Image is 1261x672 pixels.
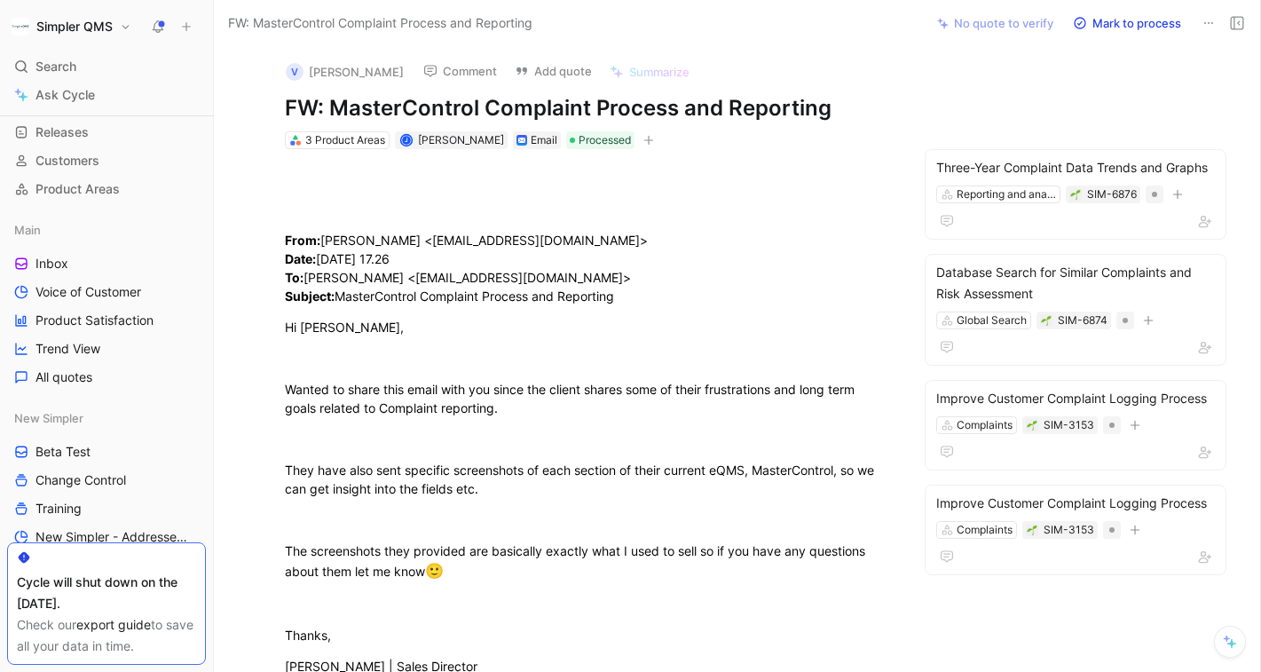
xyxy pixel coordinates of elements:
[35,84,95,106] span: Ask Cycle
[303,270,631,285] span: [PERSON_NAME] <[EMAIL_ADDRESS][DOMAIN_NAME]>
[7,524,206,550] a: New Simpler - Addressed customer feedback
[285,320,404,335] span: Hi [PERSON_NAME],
[285,289,335,304] span: Subject:
[285,543,869,579] span: The screenshots they provided are basically exactly what I used to sell so if you have any questi...
[278,59,412,85] button: V[PERSON_NAME]
[35,368,92,386] span: All quotes
[7,217,206,243] div: Main
[579,131,631,149] span: Processed
[1040,314,1052,327] button: 🌱
[285,628,331,643] span: Thanks,
[7,439,206,465] a: Beta Test
[936,262,1215,304] div: Database Search for Similar Complaints and Risk Assessment
[629,64,690,80] span: Summarize
[566,131,634,149] div: Processed
[35,152,99,170] span: Customers
[285,270,303,285] span: To:
[35,283,141,301] span: Voice of Customer
[415,59,505,83] button: Comment
[1026,524,1038,536] button: 🌱
[936,157,1215,178] div: Three-Year Complaint Data Trends and Graphs
[76,617,151,632] a: export guide
[425,562,444,580] span: 🙂
[7,405,206,607] div: New SimplerBeta TestChange ControlTrainingNew Simpler - Addressed customer feedbackAll addressed ...
[17,572,196,614] div: Cycle will shut down on the [DATE].
[7,14,136,39] button: Simpler QMSSimpler QMS
[1044,416,1094,434] div: SIM-3153
[316,251,390,266] span: [DATE] 17.26
[35,123,89,141] span: Releases
[1058,312,1107,329] div: SIM-6874
[7,495,206,522] a: Training
[35,528,189,546] span: New Simpler - Addressed customer feedback
[7,119,206,146] a: Releases
[602,59,697,84] button: Summarize
[7,279,206,305] a: Voice of Customer
[1069,188,1082,201] button: 🌱
[7,307,206,334] a: Product Satisfaction
[285,462,878,496] span: They have also sent specific screenshots of each section of their current eQMS, MasterControl, so...
[17,614,196,657] div: Check our to save all your data in time.
[35,56,76,77] span: Search
[7,364,206,391] a: All quotes
[7,176,206,202] a: Product Areas
[285,382,858,415] span: Wanted to share this email with you since the client shares some of their frustrations and long t...
[7,82,206,108] a: Ask Cycle
[36,19,113,35] h1: Simpler QMS
[507,59,600,83] button: Add quote
[7,147,206,174] a: Customers
[35,443,91,461] span: Beta Test
[12,18,29,36] img: Simpler QMS
[957,521,1013,539] div: Complaints
[936,388,1215,409] div: Improve Customer Complaint Logging Process
[1026,419,1038,431] button: 🌱
[286,63,303,81] div: V
[35,255,68,273] span: Inbox
[305,131,385,149] div: 3 Product Areas
[285,233,320,248] span: From:
[531,131,557,149] div: Email
[35,500,82,518] span: Training
[957,416,1013,434] div: Complaints
[14,409,83,427] span: New Simpler
[1070,189,1081,200] img: 🌱
[7,467,206,494] a: Change Control
[1044,521,1094,539] div: SIM-3153
[418,133,504,146] span: [PERSON_NAME]
[285,251,316,266] span: Date:
[1041,315,1052,326] img: 🌱
[1027,525,1037,535] img: 🌱
[957,186,1056,203] div: Reporting and analytics
[1027,420,1037,431] img: 🌱
[35,340,100,358] span: Trend View
[35,180,120,198] span: Product Areas
[7,250,206,277] a: Inbox
[285,94,891,123] h1: FW: MasterControl Complaint Process and Reporting
[957,312,1027,329] div: Global Search
[1087,186,1137,203] div: SIM-6876
[35,312,154,329] span: Product Satisfaction
[7,217,206,391] div: MainInboxVoice of CustomerProduct SatisfactionTrend ViewAll quotes
[7,405,206,431] div: New Simpler
[1065,11,1189,36] button: Mark to process
[228,12,532,34] span: FW: MasterControl Complaint Process and Reporting
[335,289,614,304] span: MasterControl Complaint Process and Reporting
[320,233,648,248] span: [PERSON_NAME] <[EMAIL_ADDRESS][DOMAIN_NAME]>
[35,471,126,489] span: Change Control
[936,493,1215,514] div: Improve Customer Complaint Logging Process
[401,135,411,145] div: J
[929,11,1061,36] button: No quote to verify
[7,53,206,80] div: Search
[7,336,206,362] a: Trend View
[14,221,41,239] span: Main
